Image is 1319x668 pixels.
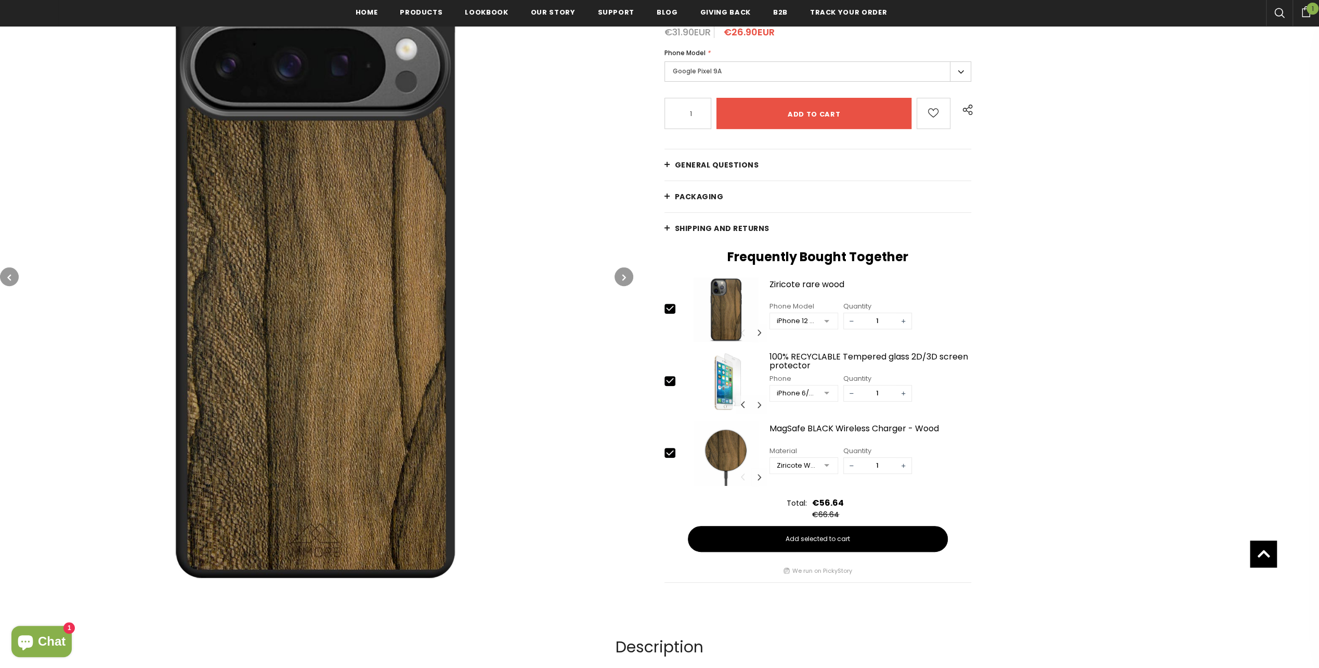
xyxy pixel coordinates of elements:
[400,7,442,17] span: Products
[896,386,911,401] span: +
[769,424,972,442] a: MagSafe BLACK Wireless Charger - Wood
[769,280,972,298] a: Ziricote rare wood
[664,48,706,57] span: Phone Model
[844,313,859,329] span: −
[685,421,767,486] img: MagSafe BLACK Wireless Charger - Wood image 0
[786,534,850,544] span: Add selected to cart
[356,7,378,17] span: Home
[777,460,817,471] div: Ziricote Wood
[812,509,846,520] div: €66.64
[664,149,972,181] a: General Questions
[783,568,790,574] img: picky story
[724,25,775,38] span: €26.90EUR
[844,458,859,473] span: −
[787,498,807,508] div: Total:
[616,636,703,658] span: Description
[777,388,817,399] div: iPhone 6/6S/7/8/SE2/SE3
[777,316,817,326] div: iPhone 12 Pro Max
[769,301,838,312] div: Phone Model
[716,98,911,129] input: Add to cart
[664,61,972,82] label: Google Pixel 9A
[843,446,912,456] div: Quantity
[769,446,838,456] div: Material
[769,374,838,384] div: Phone
[843,374,912,384] div: Quantity
[685,350,767,414] img: Screen Protector iPhone SE 2
[843,301,912,312] div: Quantity
[685,277,767,342] img: Ziricote rare wood image 0
[664,213,972,244] a: Shipping and returns
[810,7,887,17] span: Track your order
[700,7,751,17] span: Giving back
[1307,3,1318,15] span: 1
[465,7,508,17] span: Lookbook
[664,249,972,265] h2: Frequently Bought Together
[896,458,911,473] span: +
[675,223,769,234] span: Shipping and returns
[844,386,859,401] span: −
[773,7,788,17] span: B2B
[664,25,711,38] span: €31.90EUR
[675,160,759,170] span: General Questions
[812,496,844,509] div: €56.64
[664,181,972,212] a: PACKAGING
[657,7,678,17] span: Blog
[688,526,948,552] button: Add selected to cart
[8,626,75,660] inbox-online-store-chat: Shopify online store chat
[896,313,911,329] span: +
[792,566,852,576] a: We run on PickyStory
[531,7,576,17] span: Our Story
[1292,5,1319,17] a: 1
[769,352,972,370] a: 100% RECYCLABLE Tempered glass 2D/3D screen protector
[675,191,724,202] span: PACKAGING
[597,7,634,17] span: support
